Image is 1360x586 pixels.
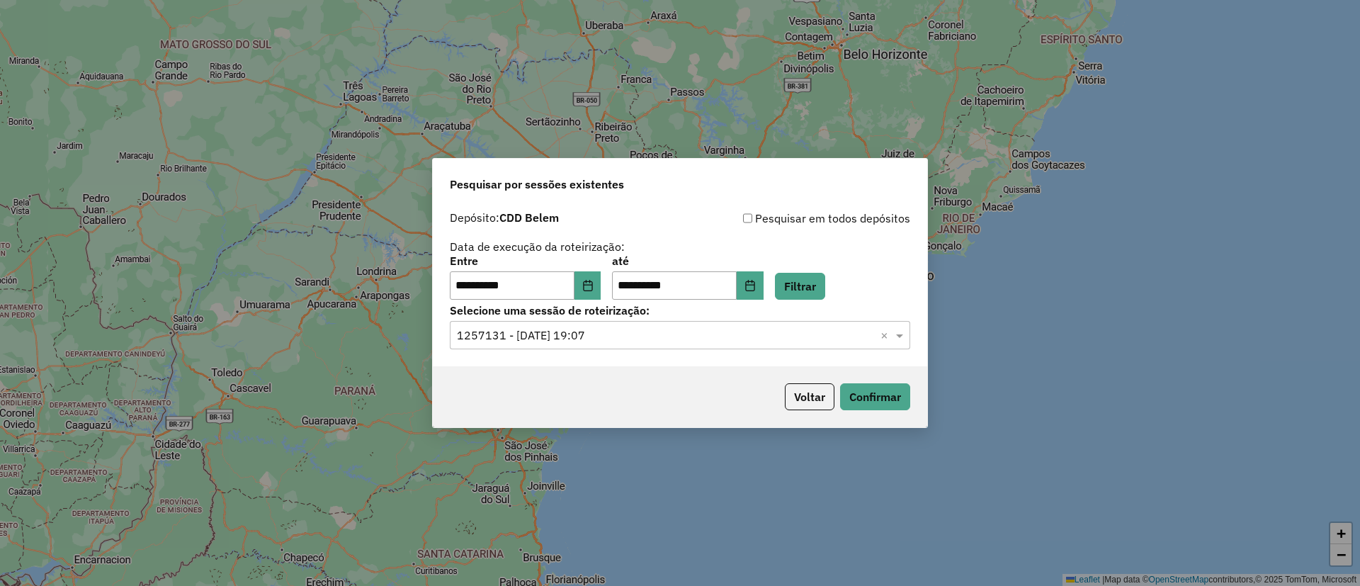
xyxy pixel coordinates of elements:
button: Choose Date [737,271,764,300]
label: até [612,252,763,269]
button: Confirmar [840,383,910,410]
label: Depósito: [450,209,559,226]
span: Pesquisar por sessões existentes [450,176,624,193]
div: Pesquisar em todos depósitos [680,210,910,227]
label: Entre [450,252,601,269]
button: Filtrar [775,273,825,300]
label: Selecione uma sessão de roteirização: [450,302,910,319]
strong: CDD Belem [499,210,559,225]
button: Voltar [785,383,834,410]
button: Choose Date [574,271,601,300]
label: Data de execução da roteirização: [450,238,625,255]
span: Clear all [880,327,892,344]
